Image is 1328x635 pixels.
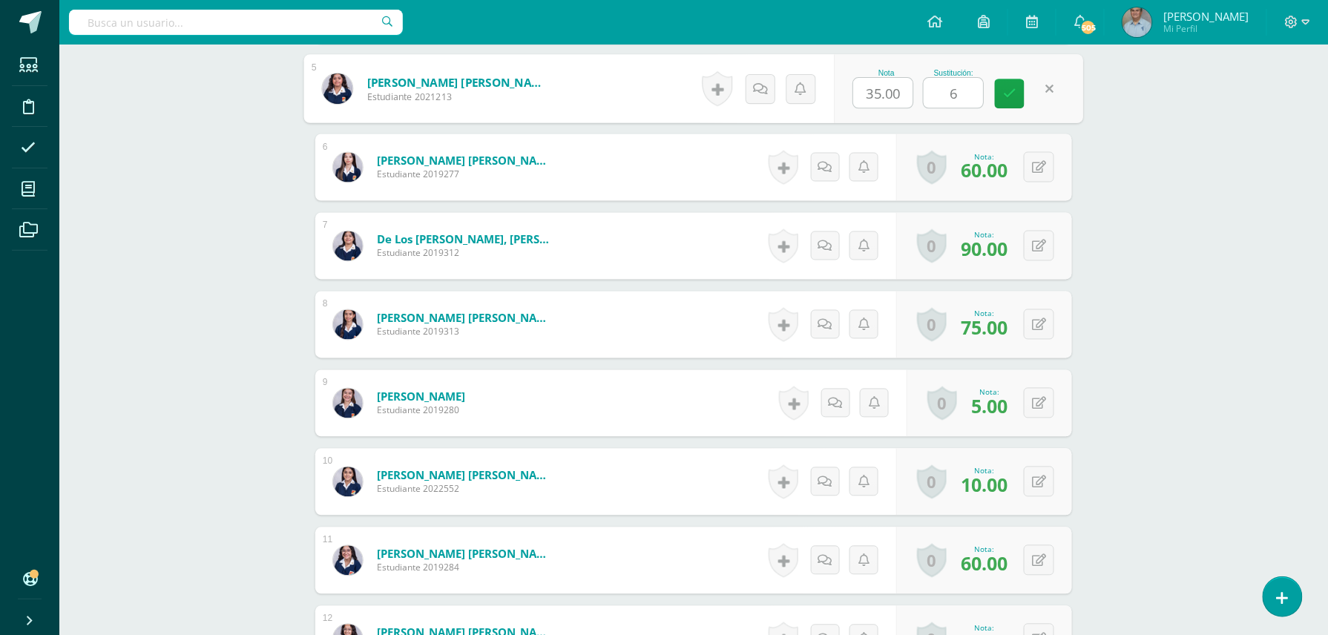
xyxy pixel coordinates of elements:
span: Estudiante 2019277 [377,168,555,181]
div: Nota: [961,466,1007,476]
img: 974e0f6c3bbcf56125d03d24aadbd303.png [333,389,363,418]
span: 90.00 [961,237,1007,262]
img: a5dbb29e51c05669dcf85516d41866b2.png [1122,7,1152,37]
span: 75.00 [961,315,1007,340]
img: 48ad70ef3cc6de579971492ace5e68a2.png [333,153,363,182]
span: 60.00 [961,551,1007,576]
img: 65df299b839d5d858f1a4bdffaf751bc.png [322,73,352,104]
a: de los [PERSON_NAME], [PERSON_NAME] [377,232,555,247]
div: Nota [853,69,921,77]
span: [PERSON_NAME] [1163,9,1249,24]
a: 0 [917,229,947,263]
img: a4d95ad2e83310dad506a1bf4c4cf25e.png [333,310,363,340]
span: 60.00 [961,158,1007,183]
a: [PERSON_NAME] [377,389,465,404]
span: Estudiante 2021213 [367,91,550,104]
a: [PERSON_NAME] [PERSON_NAME] [377,468,555,483]
a: 0 [917,465,947,499]
span: Estudiante 2022552 [377,483,555,496]
span: Mi Perfil [1163,22,1249,35]
span: Estudiante 2019284 [377,562,555,574]
span: Estudiante 2019280 [377,404,465,417]
a: 0 [917,308,947,342]
span: Estudiante 2019312 [377,247,555,260]
a: 0 [917,151,947,185]
input: 0-100.0 [924,79,983,108]
a: [PERSON_NAME] [PERSON_NAME] [367,75,550,91]
img: cefab5dcf9847e0a3014d2758fc0598f.png [333,231,363,261]
a: 0 [927,386,957,421]
a: [PERSON_NAME] [PERSON_NAME] [377,154,555,168]
div: Nota: [961,623,1007,634]
span: 10.00 [961,473,1007,498]
a: 0 [917,544,947,578]
div: Nota: [971,387,1007,398]
div: Nota: [961,544,1007,555]
div: Sustitución: [923,69,984,77]
div: Nota: [961,309,1007,319]
img: 2ddfca8bd6271a417a3acc13c37619e8.png [333,546,363,576]
span: 5.00 [971,394,1007,419]
input: 0-100.0 [854,79,913,108]
img: 0dab919dd0b3f34b7b413a62105f2364.png [333,467,363,497]
span: 505 [1080,19,1097,36]
div: Nota: [961,230,1007,240]
span: Estudiante 2019313 [377,326,555,338]
input: Busca un usuario... [69,10,403,35]
a: [PERSON_NAME] [PERSON_NAME] [377,547,555,562]
a: [PERSON_NAME] [PERSON_NAME] [377,311,555,326]
div: Nota: [961,151,1007,162]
